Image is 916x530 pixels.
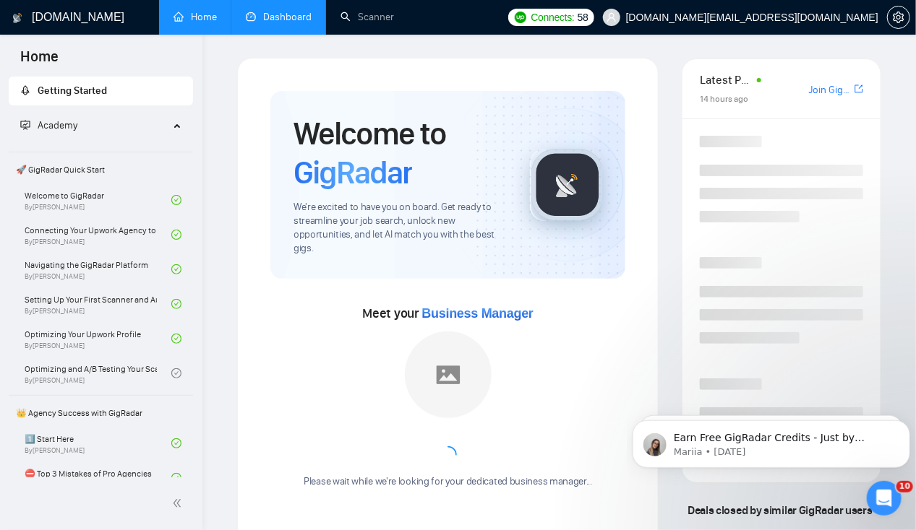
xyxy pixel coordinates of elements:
img: logo [12,6,22,30]
span: Deals closed by similar GigRadar users [682,498,878,523]
a: ⛔ Top 3 Mistakes of Pro Agencies [25,462,171,494]
span: Home [9,46,70,77]
iframe: Intercom notifications message [627,390,916,491]
span: Business Manager [422,306,534,321]
a: Optimizing and A/B Testing Your Scanner for Better ResultsBy[PERSON_NAME] [25,357,171,389]
img: upwork-logo.png [515,12,526,23]
span: check-circle [171,473,181,483]
span: Meet your [363,305,534,321]
span: GigRadar [294,153,412,192]
span: loading [440,446,457,464]
a: Connecting Your Upwork Agency to GigRadarBy[PERSON_NAME] [25,219,171,251]
iframe: Intercom live chat [867,481,902,516]
span: check-circle [171,438,181,448]
span: Academy [38,119,77,131]
span: double-left [172,496,187,511]
span: setting [888,12,909,23]
span: user [607,12,617,22]
h1: Welcome to [294,114,507,192]
span: 🚀 GigRadar Quick Start [10,155,192,184]
button: setting [887,6,910,29]
span: check-circle [171,264,181,274]
img: placeholder.png [405,331,492,418]
span: Latest Posts from the GigRadar Community [700,71,752,89]
a: Setting Up Your First Scanner and Auto-BidderBy[PERSON_NAME] [25,288,171,320]
a: searchScanner [341,11,394,23]
span: 👑 Agency Success with GigRadar [10,399,192,427]
span: export [855,83,863,95]
a: dashboardDashboard [246,11,312,23]
a: Navigating the GigRadar PlatformBy[PERSON_NAME] [25,253,171,285]
a: Welcome to GigRadarBy[PERSON_NAME] [25,184,171,216]
a: Join GigRadar Slack Community [809,82,852,98]
a: homeHome [174,11,217,23]
span: check-circle [171,299,181,309]
span: 58 [578,9,588,25]
span: 14 hours ago [700,94,748,104]
span: We're excited to have you on board. Get ready to streamline your job search, unlock new opportuni... [294,201,507,256]
span: rocket [20,85,30,95]
a: Optimizing Your Upwork ProfileBy[PERSON_NAME] [25,323,171,355]
span: Academy [20,119,77,131]
a: export [855,82,863,96]
div: Please wait while we're looking for your dedicated business manager... [295,475,601,489]
span: check-circle [171,334,181,344]
img: gigradar-logo.png [531,149,604,221]
span: Connects: [531,9,574,25]
span: check-circle [171,230,181,240]
span: 10 [896,481,913,492]
span: check-circle [171,195,181,205]
span: fund-projection-screen [20,120,30,130]
li: Getting Started [9,77,193,105]
span: check-circle [171,368,181,378]
a: 1️⃣ Start HereBy[PERSON_NAME] [25,427,171,459]
a: setting [887,12,910,23]
span: Getting Started [38,84,107,97]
